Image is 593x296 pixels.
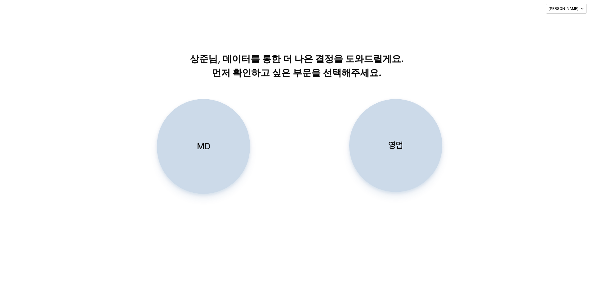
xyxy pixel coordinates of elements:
button: MD [157,99,250,194]
button: 영업 [349,99,442,192]
p: 상준님, 데이터를 통한 더 나은 결정을 도와드릴게요. 먼저 확인하고 싶은 부문을 선택해주세요. [138,52,455,80]
p: MD [197,141,210,152]
p: 영업 [388,140,403,151]
button: [PERSON_NAME] [546,4,587,14]
p: [PERSON_NAME] [549,6,578,11]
